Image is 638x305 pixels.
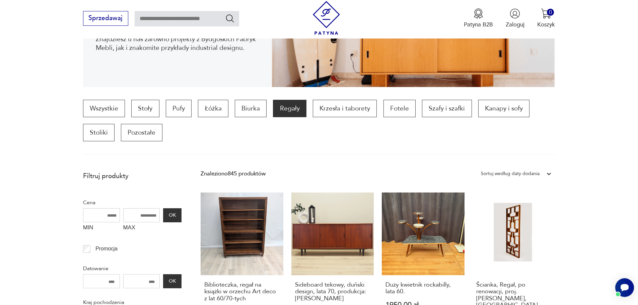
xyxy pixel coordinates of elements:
[235,100,267,117] a: Biurka
[225,13,235,23] button: Szukaj
[464,21,493,28] p: Patyna B2B
[83,198,182,207] p: Cena
[541,8,551,19] img: Ikona koszyka
[83,222,120,235] label: MIN
[131,100,159,117] a: Stoły
[464,8,493,28] a: Ikona medaluPatyna B2B
[95,244,118,253] p: Promocja
[83,11,128,26] button: Sprzedawaj
[422,100,472,117] a: Szafy i szafki
[383,100,416,117] a: Fotele
[478,100,529,117] a: Kanapy i sofy
[506,8,524,28] button: Zaloguj
[537,8,555,28] button: 0Koszyk
[201,169,266,178] div: Znaleziono 845 produktów
[166,100,192,117] a: Pufy
[547,9,554,16] div: 0
[83,124,115,141] a: Stoliki
[537,21,555,28] p: Koszyk
[615,278,634,297] iframe: Smartsupp widget button
[83,100,125,117] a: Wszystkie
[309,1,343,35] img: Patyna - sklep z meblami i dekoracjami vintage
[121,124,162,141] a: Pozostałe
[385,282,461,295] h3: Duży kwietnik rockabilly, lata 60.
[295,282,370,302] h3: Sideboard tekowy, duński design, lata 70, produkcja: [PERSON_NAME]
[473,8,484,19] img: Ikona medalu
[313,100,377,117] a: Krzesła i taborety
[163,208,181,222] button: OK
[83,172,182,180] p: Filtruj produkty
[510,8,520,19] img: Ikonka użytkownika
[163,274,181,288] button: OK
[83,16,128,21] a: Sprzedawaj
[198,100,228,117] a: Łóżka
[123,222,160,235] label: MAX
[273,100,306,117] a: Regały
[481,169,540,178] div: Sortuj według daty dodania
[83,264,182,273] p: Datowanie
[506,21,524,28] p: Zaloguj
[464,8,493,28] button: Patyna B2B
[204,282,280,302] h3: Biblioteczka, regał na książki w orzechu Art deco z lat 60/70-tych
